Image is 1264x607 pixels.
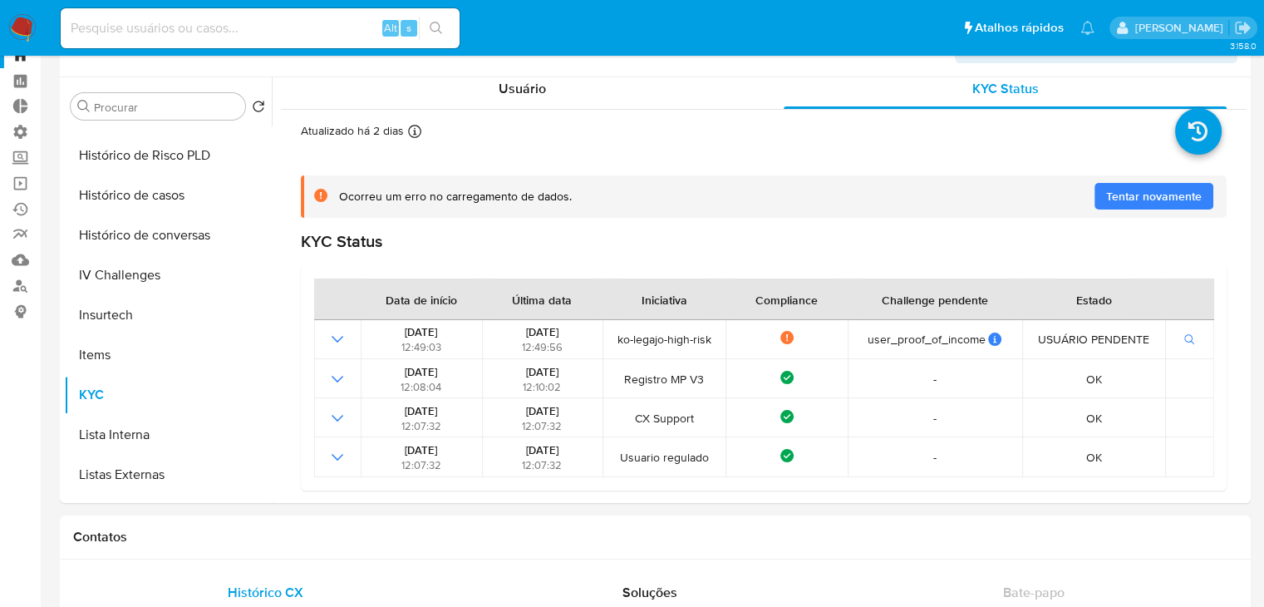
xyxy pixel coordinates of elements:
button: Insurtech [64,295,272,335]
a: Notificações [1080,21,1094,35]
button: Histórico de casos [64,175,272,215]
h1: Contatos [73,529,1237,545]
span: Atalhos rápidos [975,19,1064,37]
p: matias.logusso@mercadopago.com.br [1134,20,1228,36]
span: 3.158.0 [1229,39,1256,52]
span: Histórico CX [228,583,303,602]
span: Alt [384,20,397,36]
button: Lista Interna [64,415,272,455]
p: Atualizado há 2 dias [301,123,404,139]
button: IV Challenges [64,255,272,295]
span: Bate-papo [1003,583,1065,602]
span: s [406,20,411,36]
button: KYC [64,375,272,415]
button: search-icon [419,17,453,40]
button: Marcas AML [64,495,272,535]
button: Histórico de Risco PLD [64,136,272,175]
input: Procurar [94,100,239,115]
button: Histórico de conversas [64,215,272,255]
span: KYC Status [972,79,1039,98]
button: Listas Externas [64,455,272,495]
button: Retornar ao pedido padrão [252,100,265,118]
button: Procurar [77,100,91,113]
input: Pesquise usuários ou casos... [61,17,460,39]
span: Usuário [499,79,546,98]
span: Soluções [622,583,676,602]
a: Sair [1234,19,1252,37]
button: Items [64,335,272,375]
